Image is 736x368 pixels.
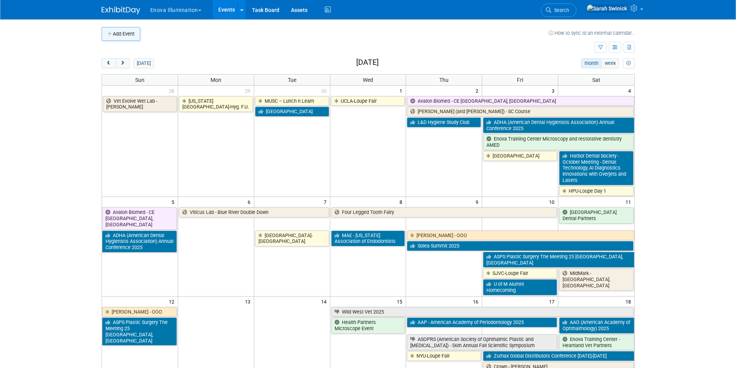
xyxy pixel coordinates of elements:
span: 12 [168,297,178,306]
span: 6 [247,197,254,207]
a: [GEOGRAPHIC_DATA] [255,107,329,117]
a: Zumax Global Distributors Conference [DATE]-[DATE] [483,351,634,361]
button: [DATE] [133,58,154,68]
a: ASPS Plastic Surgery The Meeting 25 [GEOGRAPHIC_DATA], [GEOGRAPHIC_DATA] [102,317,177,346]
a: SJVC-Loupe Fair [483,268,557,278]
button: month [581,58,602,68]
a: NYU-Loupe Fair [407,351,481,361]
span: Search [551,7,569,13]
span: 29 [244,86,254,95]
span: 11 [625,197,634,207]
span: 16 [472,297,482,306]
a: [GEOGRAPHIC_DATA]-[GEOGRAPHIC_DATA] [255,231,329,246]
a: Enova Training Center - Heartland Vet Partners [559,334,634,350]
a: Harbor Dental Society - October Meeting - Dental Technology, AI Diagnostics Innovations with Over... [559,151,633,185]
a: Vet Evolve Wet Lab - [PERSON_NAME] [103,96,177,112]
a: [GEOGRAPHIC_DATA] [483,151,557,161]
a: How to sync to an external calendar... [549,30,635,36]
a: Wild West Vet 2025 [331,307,634,317]
a: Avalon Biomed - CE [GEOGRAPHIC_DATA], [GEOGRAPHIC_DATA] [102,207,177,229]
a: Avalon Biomed - CE [GEOGRAPHIC_DATA], [GEOGRAPHIC_DATA] [407,96,634,106]
span: 4 [627,86,634,95]
span: 17 [548,297,558,306]
button: week [601,58,619,68]
a: Viticus Lab - Blue River Double Down [179,207,329,217]
button: Add Event [102,27,140,41]
span: Sun [135,77,144,83]
span: 7 [323,197,330,207]
span: Tue [288,77,296,83]
span: Fri [517,77,523,83]
a: U of M Alumni Homecoming [483,279,557,295]
span: 18 [625,297,634,306]
span: 28 [168,86,178,95]
button: next [116,58,130,68]
a: Enova Training Center Microscopy and restorative dentistry AMED [483,134,633,150]
span: 30 [320,86,330,95]
a: HPU-Loupe Day 1 [559,186,633,196]
a: ASPS Plastic Surgery The Meeting 25 [GEOGRAPHIC_DATA], [GEOGRAPHIC_DATA] [483,252,634,268]
a: L&D Hygiene Study Club [407,117,481,127]
a: Search [541,3,576,17]
span: 3 [551,86,558,95]
a: MidMark - [GEOGRAPHIC_DATA], [GEOGRAPHIC_DATA] [559,268,633,290]
a: [GEOGRAPHIC_DATA] Dental Partners [559,207,633,223]
button: myCustomButton [623,58,634,68]
i: Personalize Calendar [626,61,631,66]
a: Four Legged Tooth Fairy [331,207,558,217]
img: Sarah Swinick [586,4,627,13]
a: MAE - [US_STATE] Association of Endodontists [331,231,405,246]
a: UCLA-Loupe Fair [331,96,405,106]
a: [PERSON_NAME] - OOO [102,307,177,317]
a: ADHA (American Dental Hygienists Association) Annual Conference 2025 [483,117,634,133]
span: Mon [211,77,221,83]
span: 13 [244,297,254,306]
a: [US_STATE][GEOGRAPHIC_DATA]-Hyg. F.U. [179,96,253,112]
a: Health Partners Microscope Event [331,317,405,333]
span: 10 [548,197,558,207]
span: 1 [399,86,406,95]
a: [PERSON_NAME] (and [PERSON_NAME]) - SC Course [407,107,633,117]
a: AAO (American Academy of Ophthalmology) 2025 [559,317,634,333]
a: [PERSON_NAME] - OOO [407,231,634,241]
a: ASOPRS (American Society of Ophthalmic Plastic and [MEDICAL_DATA]) - 56th Annual Fall Scientific ... [407,334,557,350]
span: 5 [171,197,178,207]
a: MUSC – Lunch n Learn [255,96,329,106]
h2: [DATE] [356,58,379,67]
a: AAP - American Academy of Periodontology 2025 [407,317,557,327]
a: ADHA (American Dental Hygienists Association) Annual Conference 2025 [102,231,177,253]
span: Thu [439,77,449,83]
button: prev [102,58,116,68]
a: Solea Summit 2025 [407,241,633,251]
span: Sat [592,77,600,83]
span: 9 [475,197,482,207]
span: 8 [399,197,406,207]
span: 2 [475,86,482,95]
span: 15 [396,297,406,306]
span: Wed [363,77,373,83]
img: ExhibitDay [102,7,140,14]
span: 14 [320,297,330,306]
